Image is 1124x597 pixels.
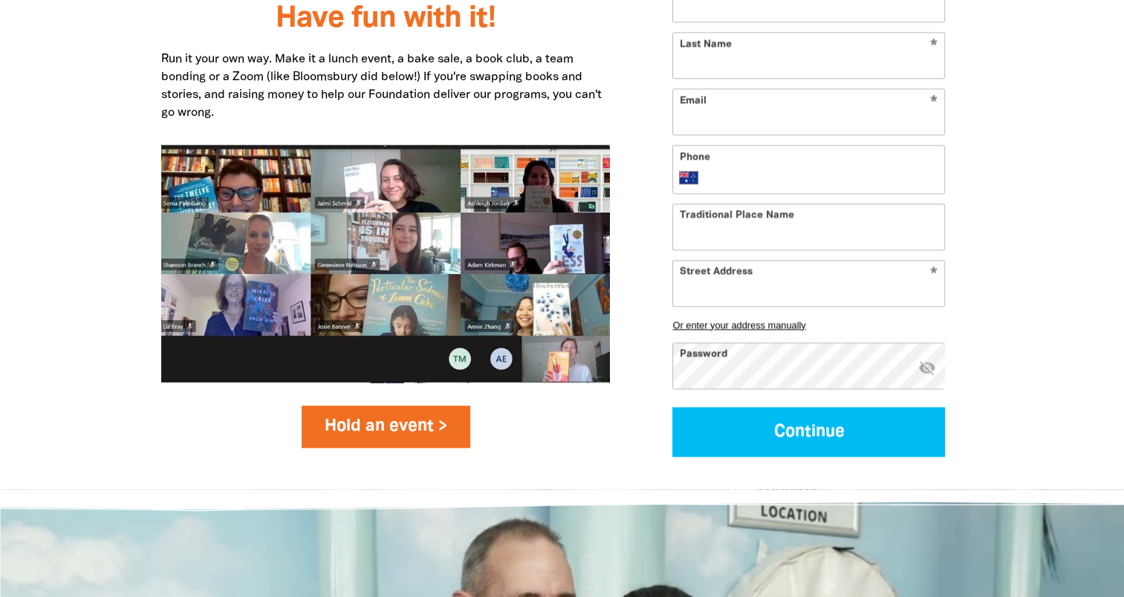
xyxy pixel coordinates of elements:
p: Run it your own way. Make it a lunch event, a bake sale, a book club, a team bonding or a Zoom (l... [161,50,611,122]
button: visibility_off [917,358,935,378]
a: Hold an event > [302,405,470,447]
button: Continue [672,407,945,457]
button: Or enter your address manually [672,319,945,330]
span: Have fun with it! [276,5,496,33]
i: Hide password [917,358,935,376]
